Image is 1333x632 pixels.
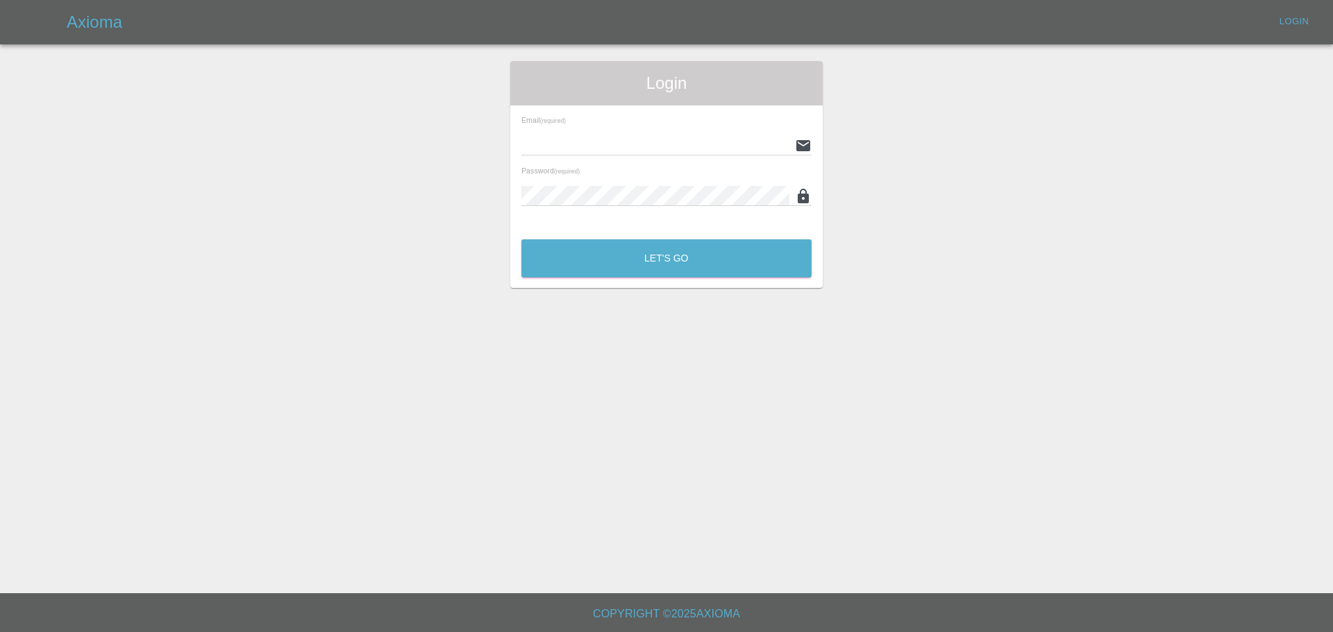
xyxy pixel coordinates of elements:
[521,239,812,277] button: Let's Go
[521,116,566,124] span: Email
[521,72,812,94] span: Login
[1272,11,1316,33] a: Login
[521,166,580,175] span: Password
[11,604,1322,624] h6: Copyright © 2025 Axioma
[540,118,566,124] small: (required)
[554,169,580,175] small: (required)
[67,11,122,33] h5: Axioma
